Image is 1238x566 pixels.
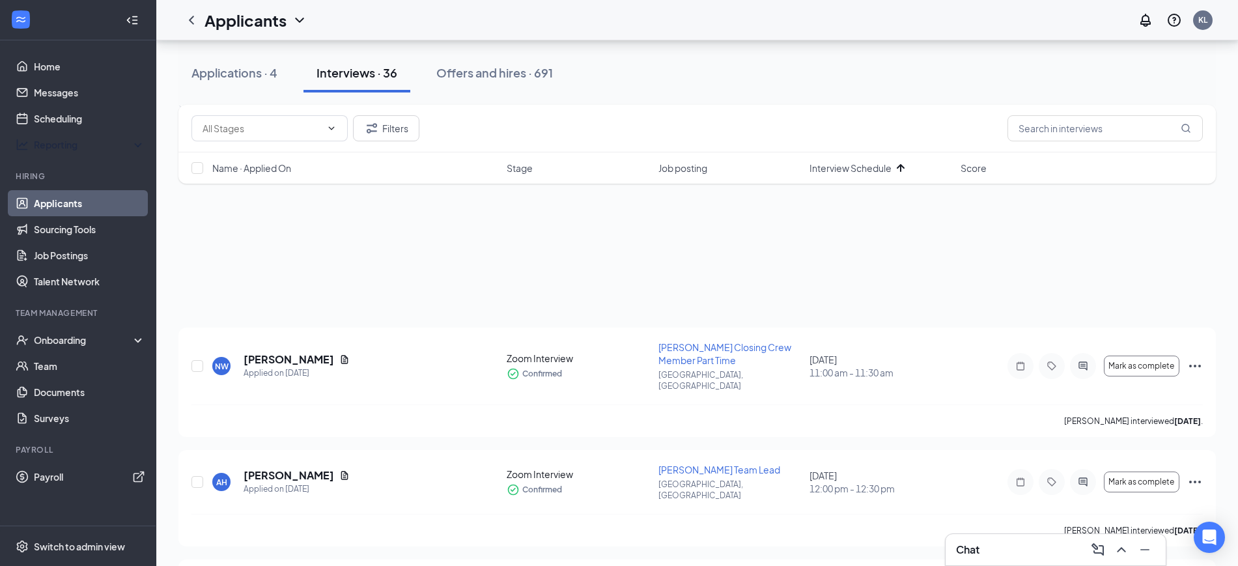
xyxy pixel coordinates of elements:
svg: ChevronUp [1114,542,1129,558]
svg: Filter [364,120,380,136]
a: Scheduling [34,106,145,132]
svg: ActiveChat [1075,361,1091,371]
p: [GEOGRAPHIC_DATA], [GEOGRAPHIC_DATA] [658,479,802,501]
div: Hiring [16,171,143,182]
span: [PERSON_NAME] Team Lead [658,464,780,475]
input: Search in interviews [1007,115,1203,141]
div: Open Intercom Messenger [1194,522,1225,553]
button: ChevronUp [1111,539,1132,560]
div: Zoom Interview [507,352,650,365]
p: [PERSON_NAME] interviewed . [1064,525,1203,536]
svg: Document [339,354,350,365]
div: Zoom Interview [507,468,650,481]
svg: ChevronLeft [184,12,199,28]
svg: Tag [1044,477,1060,487]
h5: [PERSON_NAME] [244,468,334,483]
a: Home [34,53,145,79]
svg: UserCheck [16,333,29,347]
a: Surveys [34,405,145,431]
b: [DATE] [1174,416,1201,426]
div: Switch to admin view [34,540,125,553]
div: Applied on [DATE] [244,367,350,380]
b: [DATE] [1174,526,1201,535]
a: Applicants [34,190,145,216]
svg: Note [1013,361,1028,371]
button: ComposeMessage [1088,539,1108,560]
svg: WorkstreamLogo [14,13,27,26]
div: Team Management [16,307,143,318]
svg: Analysis [16,138,29,151]
svg: CheckmarkCircle [507,367,520,380]
a: Job Postings [34,242,145,268]
div: Applied on [DATE] [244,483,350,496]
a: Sourcing Tools [34,216,145,242]
svg: Tag [1044,361,1060,371]
p: [PERSON_NAME] interviewed . [1064,416,1203,427]
div: Onboarding [34,333,134,347]
span: Mark as complete [1108,361,1174,371]
svg: ChevronDown [292,12,307,28]
span: Interview Schedule [809,162,892,175]
span: Name · Applied On [212,162,291,175]
button: Minimize [1134,539,1155,560]
button: Mark as complete [1104,472,1179,492]
div: KL [1198,14,1207,25]
svg: Notifications [1138,12,1153,28]
button: Filter Filters [353,115,419,141]
span: 12:00 pm - 12:30 pm [809,482,953,495]
a: Team [34,353,145,379]
svg: ArrowUp [893,160,908,176]
div: Offers and hires · 691 [436,64,553,81]
a: PayrollExternalLink [34,464,145,490]
svg: Collapse [126,14,139,27]
div: [DATE] [809,353,953,379]
a: Documents [34,379,145,405]
span: Confirmed [522,483,562,496]
svg: Settings [16,540,29,553]
a: Messages [34,79,145,106]
svg: Minimize [1137,542,1153,558]
div: [DATE] [809,469,953,495]
svg: CheckmarkCircle [507,483,520,496]
span: Stage [507,162,533,175]
p: [GEOGRAPHIC_DATA], [GEOGRAPHIC_DATA] [658,369,802,391]
span: Score [961,162,987,175]
h1: Applicants [204,9,287,31]
div: Applications · 4 [191,64,277,81]
svg: Note [1013,477,1028,487]
span: Confirmed [522,367,562,380]
svg: ComposeMessage [1090,542,1106,558]
svg: ActiveChat [1075,477,1091,487]
svg: QuestionInfo [1166,12,1182,28]
span: [PERSON_NAME] Closing Crew Member Part Time [658,341,791,366]
span: Mark as complete [1108,477,1174,487]
svg: Ellipses [1187,358,1203,374]
div: Payroll [16,444,143,455]
div: AH [216,477,227,488]
svg: MagnifyingGlass [1181,123,1191,134]
div: Reporting [34,138,146,151]
svg: Ellipses [1187,474,1203,490]
svg: Document [339,470,350,481]
div: NW [215,361,229,372]
a: Talent Network [34,268,145,294]
button: Mark as complete [1104,356,1179,376]
span: Job posting [658,162,707,175]
span: 11:00 am - 11:30 am [809,366,953,379]
h3: Chat [956,543,979,557]
input: All Stages [203,121,321,135]
svg: ChevronDown [326,123,337,134]
h5: [PERSON_NAME] [244,352,334,367]
div: Interviews · 36 [317,64,397,81]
